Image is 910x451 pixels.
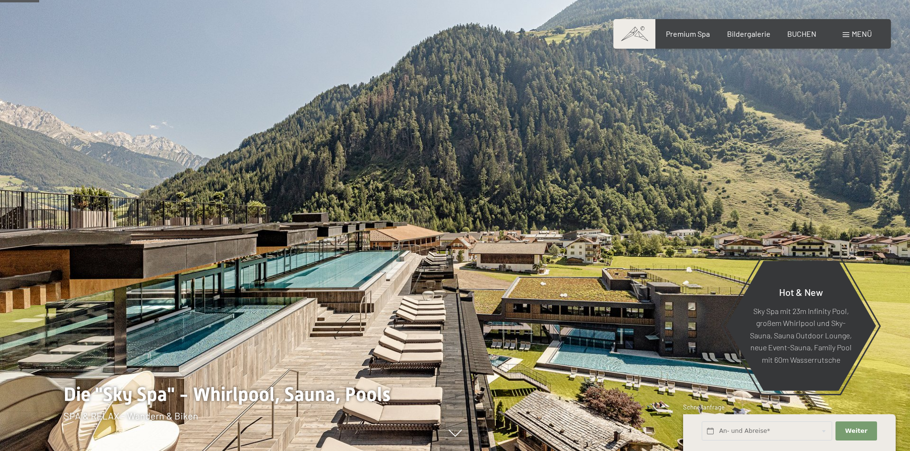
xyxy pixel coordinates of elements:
button: Weiter [835,421,877,441]
a: BUCHEN [787,29,816,38]
p: Sky Spa mit 23m Infinity Pool, großem Whirlpool und Sky-Sauna, Sauna Outdoor Lounge, neue Event-S... [749,304,853,366]
span: Hot & New [779,286,823,297]
a: Premium Spa [666,29,710,38]
a: Hot & New Sky Spa mit 23m Infinity Pool, großem Whirlpool und Sky-Sauna, Sauna Outdoor Lounge, ne... [725,260,877,391]
span: Menü [852,29,872,38]
span: Weiter [845,427,867,435]
span: Schnellanfrage [683,403,725,411]
a: Bildergalerie [727,29,771,38]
